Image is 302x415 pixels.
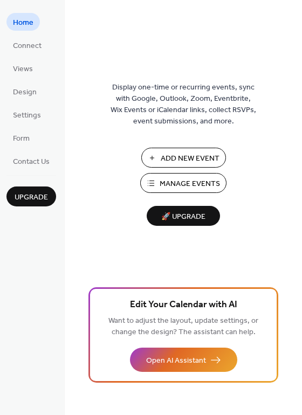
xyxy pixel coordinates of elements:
[13,40,42,52] span: Connect
[6,82,43,100] a: Design
[6,36,48,54] a: Connect
[153,210,214,224] span: 🚀 Upgrade
[15,192,48,203] span: Upgrade
[141,148,226,168] button: Add New Event
[130,348,237,372] button: Open AI Assistant
[6,152,56,170] a: Contact Us
[111,82,256,127] span: Display one-time or recurring events, sync with Google, Outlook, Zoom, Eventbrite, Wix Events or ...
[6,13,40,31] a: Home
[161,153,219,164] span: Add New Event
[140,173,226,193] button: Manage Events
[6,129,36,147] a: Form
[147,206,220,226] button: 🚀 Upgrade
[13,156,50,168] span: Contact Us
[6,186,56,206] button: Upgrade
[13,64,33,75] span: Views
[160,178,220,190] span: Manage Events
[13,133,30,144] span: Form
[13,110,41,121] span: Settings
[146,355,206,366] span: Open AI Assistant
[13,87,37,98] span: Design
[6,106,47,123] a: Settings
[130,298,237,313] span: Edit Your Calendar with AI
[13,17,33,29] span: Home
[108,314,258,340] span: Want to adjust the layout, update settings, or change the design? The assistant can help.
[6,59,39,77] a: Views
